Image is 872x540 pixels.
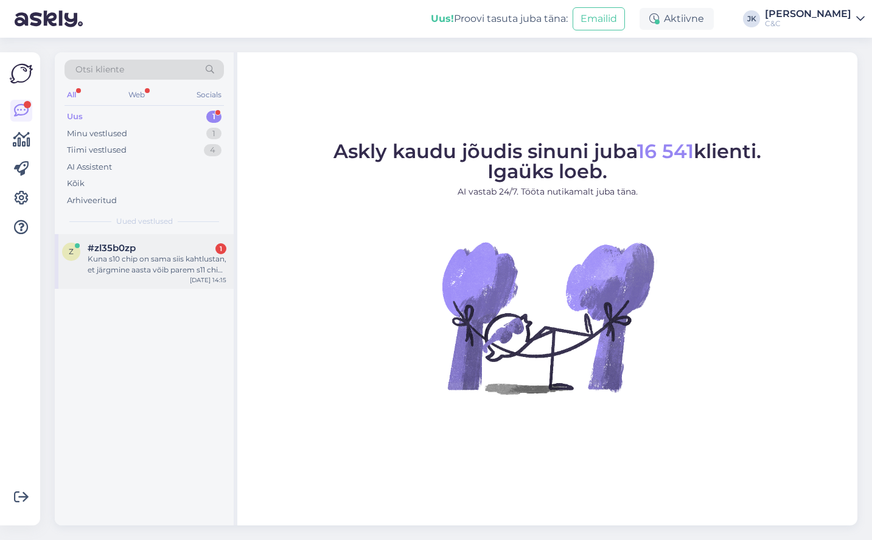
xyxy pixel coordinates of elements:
div: Socials [194,87,224,103]
div: [PERSON_NAME] [765,9,851,19]
div: Proovi tasuta juba täna: [431,12,568,26]
div: Uus [67,111,83,123]
span: Otsi kliente [75,63,124,76]
span: 16 541 [637,139,694,163]
div: 4 [204,144,221,156]
div: 1 [206,128,221,140]
div: Minu vestlused [67,128,127,140]
img: No Chat active [438,208,657,427]
b: Uus! [431,13,454,24]
div: Kõik [67,178,85,190]
div: 1 [206,111,221,123]
p: AI vastab 24/7. Tööta nutikamalt juba täna. [333,185,761,198]
span: z [69,247,74,256]
span: #zl35b0zp [88,243,136,254]
a: [PERSON_NAME]C&C [765,9,865,29]
div: C&C [765,19,851,29]
div: AI Assistent [67,161,112,173]
button: Emailid [573,7,625,30]
img: Askly Logo [10,62,33,85]
div: Kuna s10 chip on sama siis kahtlustan, et järgmine aasta võib parem s11 chip välja tulla vms. [88,254,226,275]
div: 1 [215,243,226,254]
div: Arhiveeritud [67,195,117,207]
div: [DATE] 14:15 [190,275,226,285]
div: Web [126,87,147,103]
div: Aktiivne [640,8,714,30]
span: Askly kaudu jõudis sinuni juba klienti. Igaüks loeb. [333,139,761,183]
span: Uued vestlused [116,216,173,227]
div: Tiimi vestlused [67,144,127,156]
div: JK [743,10,760,27]
div: All [65,87,78,103]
